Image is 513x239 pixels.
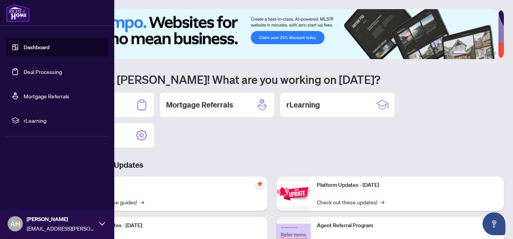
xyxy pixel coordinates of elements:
[493,51,496,55] button: 6
[483,212,505,235] button: Open asap
[27,224,95,233] span: [EMAIL_ADDRESS][PERSON_NAME][DOMAIN_NAME]
[6,4,30,22] img: logo
[317,198,384,206] a: Check out these updates!→
[40,160,504,170] h3: Brokerage & Industry Updates
[40,9,498,59] img: Slide 0
[10,218,20,229] span: AH
[24,44,50,51] a: Dashboard
[24,68,62,75] a: Deal Processing
[469,51,472,55] button: 2
[40,72,504,87] h1: Welcome back [PERSON_NAME]! What are you working on [DATE]?
[475,51,478,55] button: 3
[317,181,498,189] p: Platform Updates - [DATE]
[380,198,384,206] span: →
[140,198,144,206] span: →
[24,93,69,99] a: Mortgage Referrals
[80,221,261,230] p: Platform Updates - [DATE]
[80,181,261,189] p: Self-Help
[166,99,233,110] h2: Mortgage Referrals
[286,99,320,110] h2: rLearning
[276,181,311,205] img: Platform Updates - June 23, 2025
[27,215,95,223] span: [PERSON_NAME]
[317,221,498,230] p: Agent Referral Program
[24,116,103,125] span: rLearning
[487,51,490,55] button: 5
[454,51,466,55] button: 1
[255,180,264,189] span: pushpin
[481,51,484,55] button: 4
